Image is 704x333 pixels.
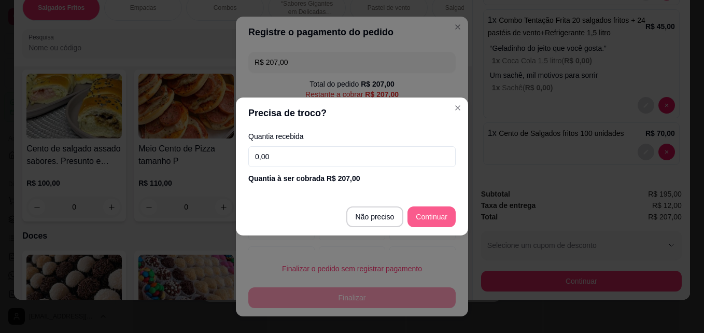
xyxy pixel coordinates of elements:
label: Quantia recebida [248,133,456,140]
header: Precisa de troco? [236,98,468,129]
button: Continuar [407,206,456,227]
div: Quantia à ser cobrada R$ 207,00 [248,173,456,184]
button: Close [449,100,466,116]
button: Não preciso [346,206,404,227]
